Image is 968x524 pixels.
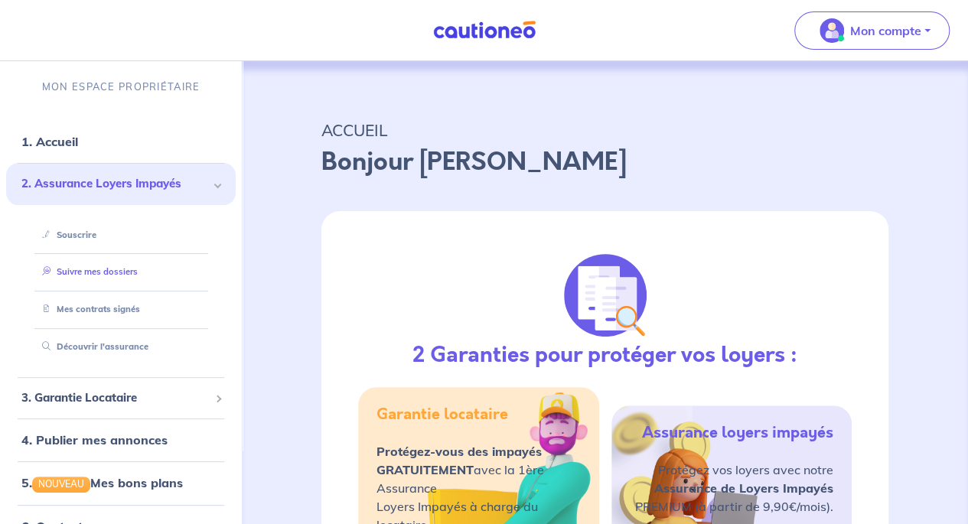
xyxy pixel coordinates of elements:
a: Mes contrats signés [36,304,140,314]
strong: Assurance de Loyers Impayés [654,480,833,496]
p: ACCUEIL [321,116,888,144]
img: justif-loupe [564,254,647,337]
strong: Protégez-vous des impayés GRATUITEMENT [376,444,542,477]
img: Cautioneo [427,21,542,40]
img: illu_account_valid_menu.svg [820,18,844,43]
div: 2. Assurance Loyers Impayés [6,163,236,205]
div: 1. Accueil [6,126,236,157]
a: 4. Publier mes annonces [21,432,168,448]
a: 1. Accueil [21,134,78,149]
a: Souscrire [36,229,96,240]
a: Découvrir l'assurance [36,341,148,352]
h5: Garantie locataire [376,405,508,424]
div: 5.NOUVEAUMes bons plans [6,467,236,498]
p: Mon compte [850,21,921,40]
div: Découvrir l'assurance [24,334,217,360]
p: MON ESPACE PROPRIÉTAIRE [42,80,200,94]
div: Suivre mes dossiers [24,259,217,285]
p: Protégez vos loyers avec notre PREMIUM (à partir de 9,90€/mois). [635,461,833,516]
p: Bonjour [PERSON_NAME] [321,144,888,181]
button: illu_account_valid_menu.svgMon compte [794,11,950,50]
span: 2. Assurance Loyers Impayés [21,175,209,193]
a: Suivre mes dossiers [36,266,138,277]
div: 4. Publier mes annonces [6,425,236,455]
span: 3. Garantie Locataire [21,389,209,407]
div: Mes contrats signés [24,297,217,322]
h5: Assurance loyers impayés [642,424,833,442]
a: 5.NOUVEAUMes bons plans [21,475,183,490]
h3: 2 Garanties pour protéger vos loyers : [412,343,797,369]
div: Souscrire [24,223,217,248]
div: 3. Garantie Locataire [6,383,236,413]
